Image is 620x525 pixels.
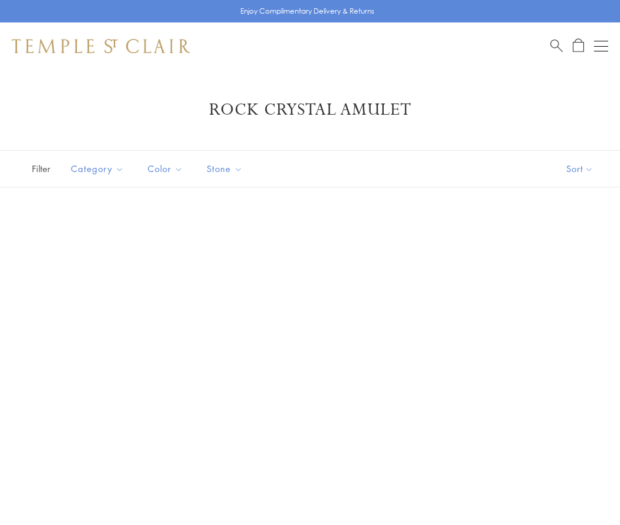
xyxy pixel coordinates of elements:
[594,39,608,53] button: Open navigation
[198,155,252,182] button: Stone
[550,38,563,53] a: Search
[201,161,252,176] span: Stone
[65,161,133,176] span: Category
[142,161,192,176] span: Color
[540,151,620,187] button: Show sort by
[62,155,133,182] button: Category
[139,155,192,182] button: Color
[573,38,584,53] a: Open Shopping Bag
[30,99,590,121] h1: Rock Crystal Amulet
[12,39,190,53] img: Temple St. Clair
[240,5,374,17] p: Enjoy Complimentary Delivery & Returns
